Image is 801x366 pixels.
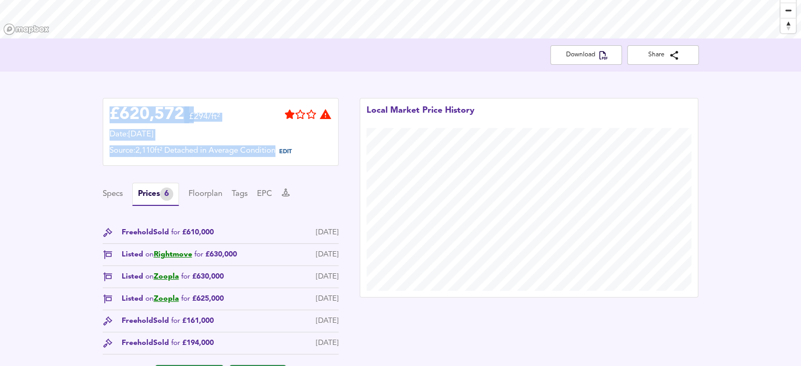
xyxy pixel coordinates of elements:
a: Mapbox homepage [3,23,50,35]
span: Listed £630,000 [122,271,224,282]
span: for [181,295,190,302]
button: Prices6 [132,183,179,206]
span: for [181,273,190,280]
a: Rightmove [154,251,192,258]
div: Source: 2,110ft² Detached in Average Condition [110,145,332,159]
a: Zoopla [154,273,179,280]
span: for [194,251,203,258]
div: [DATE] [316,227,339,238]
button: EPC [257,189,272,200]
button: Reset bearing to north [780,18,796,33]
span: Listed £625,000 [122,293,224,304]
button: Zoom out [780,3,796,18]
div: [DATE] [316,338,339,349]
span: Sold £161,000 [153,315,214,327]
div: [DATE] [316,315,339,327]
button: Tags [232,189,248,200]
div: Date: [DATE] [110,129,332,141]
span: for [171,317,180,324]
span: £294/ft² [189,113,220,128]
span: Sold £194,000 [153,338,214,349]
span: Listed £630,000 [122,249,237,260]
div: Local Market Price History [367,105,474,128]
button: Share [627,45,699,65]
div: Freehold [122,315,214,327]
div: [DATE] [316,271,339,282]
a: Zoopla [154,295,179,302]
span: EDIT [279,149,292,155]
span: Share [636,50,690,61]
div: £ 620,572 [110,107,184,123]
span: for [171,229,180,236]
span: for [171,339,180,347]
span: on [145,295,154,302]
span: Download [559,50,614,61]
div: 6 [160,187,173,201]
span: Sold £610,000 [153,227,214,238]
button: Download [550,45,622,65]
div: Prices [138,187,173,201]
div: Freehold [122,227,214,238]
div: [DATE] [316,293,339,304]
button: Specs [103,189,123,200]
span: on [145,251,154,258]
span: on [145,273,154,280]
button: Floorplan [189,189,222,200]
div: [DATE] [316,249,339,260]
div: Freehold [122,338,214,349]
